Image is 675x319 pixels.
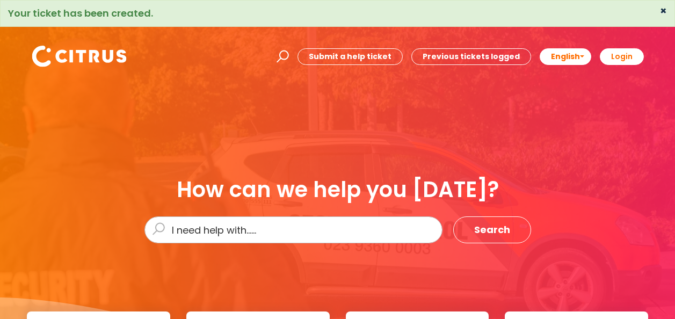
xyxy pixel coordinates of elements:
button: × [660,6,667,16]
a: Login [600,48,644,65]
input: I need help with...... [144,216,442,243]
a: Previous tickets logged [411,48,531,65]
b: Login [611,51,633,62]
div: How can we help you [DATE]? [144,178,531,201]
span: Search [474,221,510,238]
button: Search [453,216,531,243]
span: English [551,51,580,62]
a: Submit a help ticket [297,48,403,65]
